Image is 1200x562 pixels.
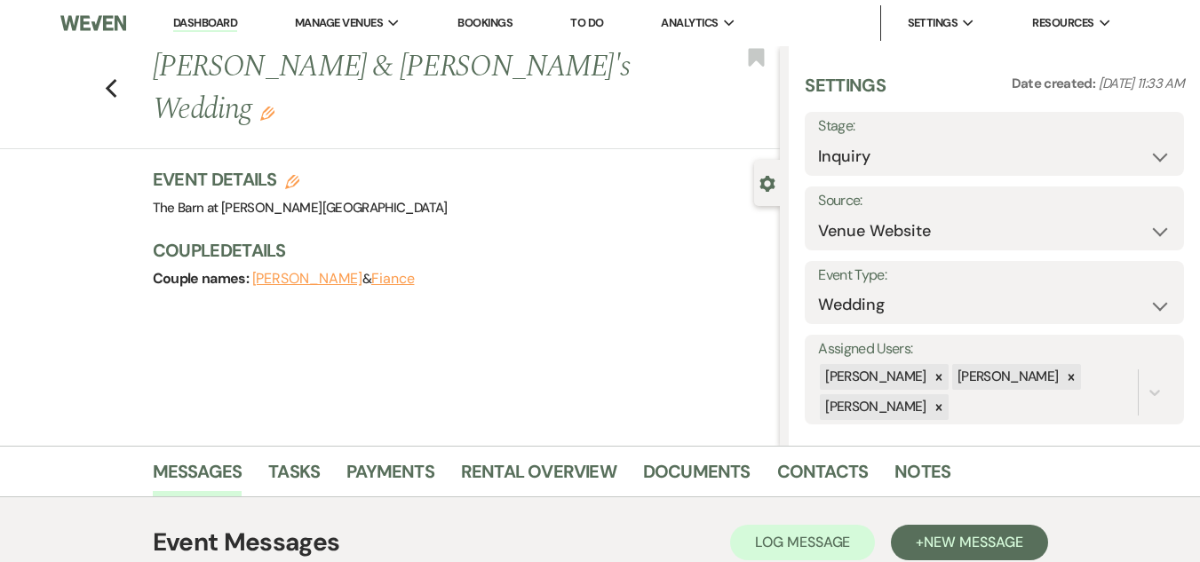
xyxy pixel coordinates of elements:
h3: Settings [805,73,886,112]
span: Manage Venues [295,14,383,32]
span: Resources [1032,14,1093,32]
div: [PERSON_NAME] [820,394,929,420]
button: +New Message [891,525,1047,560]
a: Tasks [268,457,320,496]
a: To Do [570,15,603,30]
button: Close lead details [759,174,775,191]
a: Rental Overview [461,457,616,496]
a: Contacts [777,457,869,496]
label: Assigned Users: [818,336,1171,362]
a: Messages [153,457,242,496]
button: Fiance [371,272,415,286]
h1: [PERSON_NAME] & [PERSON_NAME]'s Wedding [153,46,648,131]
label: Source: [818,188,1171,214]
span: Log Message [755,533,850,551]
a: Payments [346,457,434,496]
h3: Event Details [153,167,448,192]
a: Documents [643,457,751,496]
span: Date created: [1012,75,1099,92]
span: New Message [924,533,1022,551]
span: & [252,270,415,288]
h1: Event Messages [153,524,340,561]
label: Event Type: [818,263,1171,289]
button: [PERSON_NAME] [252,272,362,286]
span: [DATE] 11:33 AM [1099,75,1184,92]
button: Edit [260,105,274,121]
h3: Couple Details [153,238,763,263]
span: Analytics [661,14,718,32]
span: Settings [908,14,958,32]
label: Stage: [818,114,1171,139]
span: Couple names: [153,269,252,288]
span: The Barn at [PERSON_NAME][GEOGRAPHIC_DATA] [153,199,448,217]
div: [PERSON_NAME] [820,364,929,390]
div: [PERSON_NAME] [952,364,1061,390]
a: Dashboard [173,15,237,32]
img: Weven Logo [60,4,127,42]
button: Log Message [730,525,875,560]
a: Bookings [457,15,513,30]
a: Notes [894,457,950,496]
